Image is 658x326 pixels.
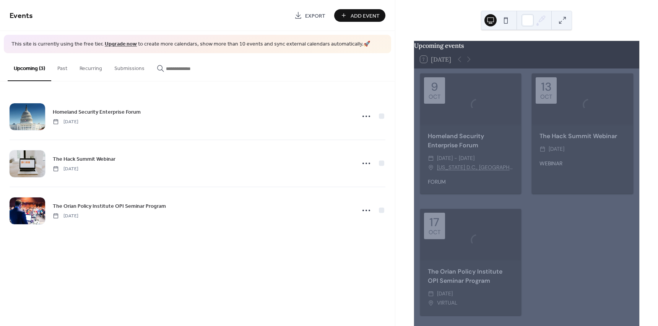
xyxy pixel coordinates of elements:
[420,178,522,186] div: FORUM
[532,132,633,141] div: The Hack Summit Webinar
[73,53,108,80] button: Recurring
[105,39,137,49] a: Upgrade now
[437,154,474,163] span: [DATE] - [DATE]
[289,9,331,22] a: Export
[429,217,439,228] div: 17
[53,165,78,172] span: [DATE]
[428,289,434,298] div: ​
[53,155,115,163] a: The Hack Summit Webinar
[428,154,434,163] div: ​
[420,132,522,150] div: Homeland Security Enterprise Forum
[420,267,522,285] div: The Orian Policy Institute OPI Seminar Program
[51,53,73,80] button: Past
[429,94,440,100] div: Oct
[428,298,434,308] div: ​
[437,163,514,172] a: [US_STATE] D.C., [GEOGRAPHIC_DATA], [GEOGRAPHIC_DATA]
[414,41,639,50] div: Upcoming events
[53,108,141,116] span: Homeland Security Enterprise Forum
[53,202,166,210] a: The Orian Policy Institute OPI Seminar Program
[532,160,633,168] div: WEBINAR
[549,145,564,154] span: [DATE]
[541,81,552,93] div: 13
[431,81,438,93] div: 9
[8,53,51,81] button: Upcoming (3)
[428,163,434,172] div: ​
[11,41,370,48] span: This site is currently using the free tier. to create more calendars, show more than 10 events an...
[108,53,151,80] button: Submissions
[334,9,385,22] button: Add Event
[429,230,440,235] div: Oct
[53,212,78,219] span: [DATE]
[53,118,78,125] span: [DATE]
[437,289,453,298] span: [DATE]
[540,94,552,100] div: Oct
[539,145,546,154] div: ​
[437,298,457,308] span: VIRTUAL
[10,8,33,23] span: Events
[305,12,325,20] span: Export
[351,12,380,20] span: Add Event
[53,108,141,116] a: Homeland Security Enterprise Forum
